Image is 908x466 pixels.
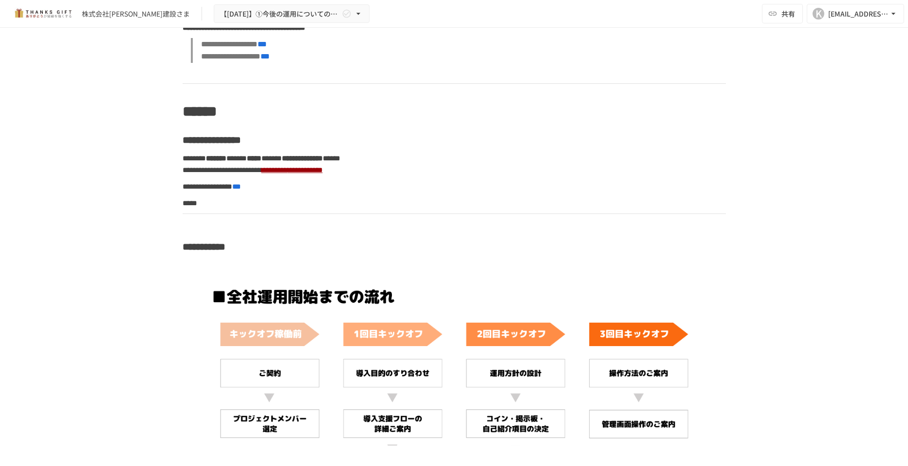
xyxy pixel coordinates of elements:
[762,4,803,23] button: 共有
[82,9,190,19] div: 株式会社[PERSON_NAME]建設さま
[813,8,824,19] div: K
[807,4,904,23] button: K[EMAIL_ADDRESS][DOMAIN_NAME]
[828,8,889,20] div: [EMAIL_ADDRESS][DOMAIN_NAME]
[220,8,340,20] span: 【[DATE]】①今後の運用についてのご案内/THANKS GIFTキックオフMTG
[781,8,795,19] span: 共有
[12,6,74,21] img: mMP1OxWUAhQbsRWCurg7vIHe5HqDpP7qZo7fRoNLXQh
[214,4,370,23] button: 【[DATE]】①今後の運用についてのご案内/THANKS GIFTキックオフMTG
